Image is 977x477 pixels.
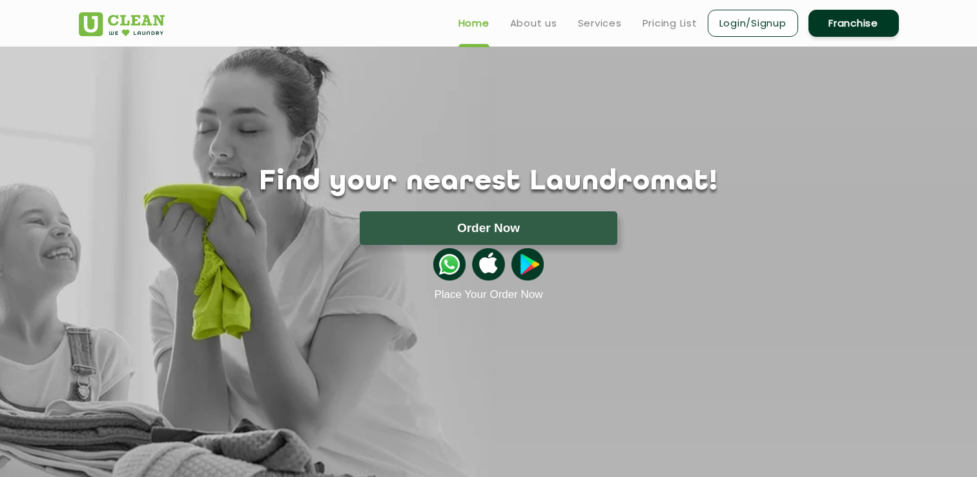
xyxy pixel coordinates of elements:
a: About us [510,16,557,31]
a: Login/Signup [708,10,798,37]
button: Order Now [360,211,617,245]
a: Place Your Order Now [434,288,542,301]
a: Franchise [808,10,899,37]
a: Home [458,16,489,31]
h1: Find your nearest Laundromat! [69,166,909,198]
img: whatsappicon.png [433,248,466,281]
img: playstoreicon.png [511,248,544,281]
img: apple-icon.png [472,248,504,281]
img: UClean Laundry and Dry Cleaning [79,12,165,36]
a: Services [578,16,622,31]
a: Pricing List [643,16,697,31]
